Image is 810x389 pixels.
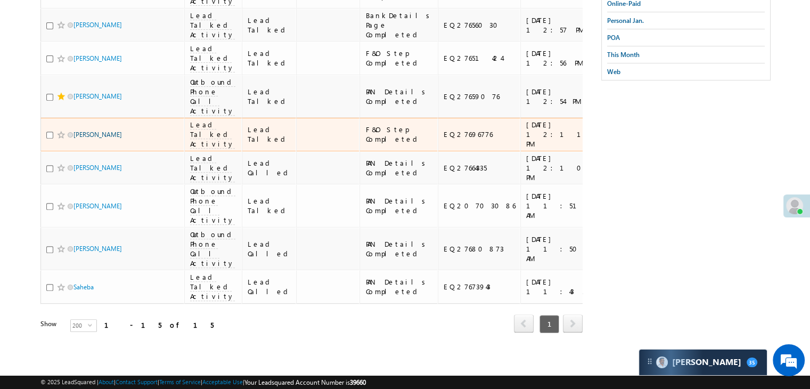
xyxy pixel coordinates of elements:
div: Lead Called [248,277,292,296]
div: PAN Details Completed [365,277,433,296]
span: 39660 [350,378,366,386]
span: Lead Talked Activity [190,11,235,39]
span: Lead Talked Activity [190,120,235,149]
span: next [563,314,583,333]
div: EQ27673943 [444,282,516,291]
span: POA [607,34,620,42]
span: prev [514,314,534,333]
div: EQ27664335 [444,163,516,173]
div: F&O Step Completed [365,48,433,68]
div: EQ27651424 [444,53,516,63]
div: [DATE] 11:51 AM [526,191,594,220]
div: 1 - 15 of 15 [104,319,214,331]
span: Outbound Phone Call Activity [190,77,235,116]
span: Outbound Phone Call Activity [190,187,235,225]
div: PAN Details Completed [365,87,433,106]
div: Lead Talked [248,15,292,35]
textarea: Type your message and hit 'Enter' [14,99,194,296]
a: next [563,315,583,333]
a: Acceptable Use [202,378,243,385]
a: Saheba [73,283,94,291]
a: [PERSON_NAME] [73,131,122,139]
div: Chat with us now [55,56,179,70]
span: Personal Jan. [607,17,644,25]
span: Outbound Phone Call Activity [190,230,235,268]
a: [PERSON_NAME] [73,21,122,29]
span: 1 [539,315,559,333]
div: Lead Talked [248,48,292,68]
a: Terms of Service [159,378,201,385]
div: [DATE] 12:10 PM [526,153,594,182]
div: [DATE] 11:50 AM [526,234,594,263]
span: Lead Talked Activity [190,153,235,182]
a: [PERSON_NAME] [73,54,122,62]
a: Contact Support [116,378,158,385]
div: carter-dragCarter[PERSON_NAME]35 [639,349,767,376]
span: 35 [747,358,757,367]
div: [DATE] 12:11 PM [526,120,594,149]
span: select [88,322,96,327]
div: PAN Details Completed [365,196,433,215]
span: Lead Talked Activity [190,272,235,301]
a: [PERSON_NAME] [73,202,122,210]
div: EQ20703086 [444,201,516,210]
span: 200 [71,320,88,331]
div: [DATE] 12:57 PM [526,15,594,35]
a: [PERSON_NAME] [73,92,122,100]
div: BankDetails Page Completed [365,11,433,39]
div: Lead Talked [248,87,292,106]
a: prev [514,315,534,333]
em: Start Chat [145,306,193,320]
a: [PERSON_NAME] [73,245,122,253]
div: Lead Talked [248,125,292,144]
span: Lead Talked Activity [190,44,235,72]
div: F&O Step Completed [365,125,433,144]
div: EQ27696776 [444,129,516,139]
img: d_60004797649_company_0_60004797649 [18,56,45,70]
span: This Month [607,51,640,59]
span: © 2025 LeadSquared | | | | | [40,377,366,387]
div: PAN Details Completed [365,158,433,177]
div: [DATE] 11:43 AM [526,277,594,296]
a: About [99,378,114,385]
div: Show [40,319,62,329]
div: EQ27680873 [444,244,516,254]
div: Lead Called [248,158,292,177]
span: Web [607,68,620,76]
span: Your Leadsquared Account Number is [244,378,366,386]
div: EQ27659076 [444,92,516,101]
div: PAN Details Completed [365,239,433,258]
div: EQ27656030 [444,20,516,30]
div: [DATE] 12:56 PM [526,48,594,68]
div: [DATE] 12:54 PM [526,87,594,106]
div: Lead Talked [248,196,292,215]
img: carter-drag [645,357,654,366]
a: [PERSON_NAME] [73,164,122,172]
div: Minimize live chat window [175,5,200,31]
div: Lead Called [248,239,292,258]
